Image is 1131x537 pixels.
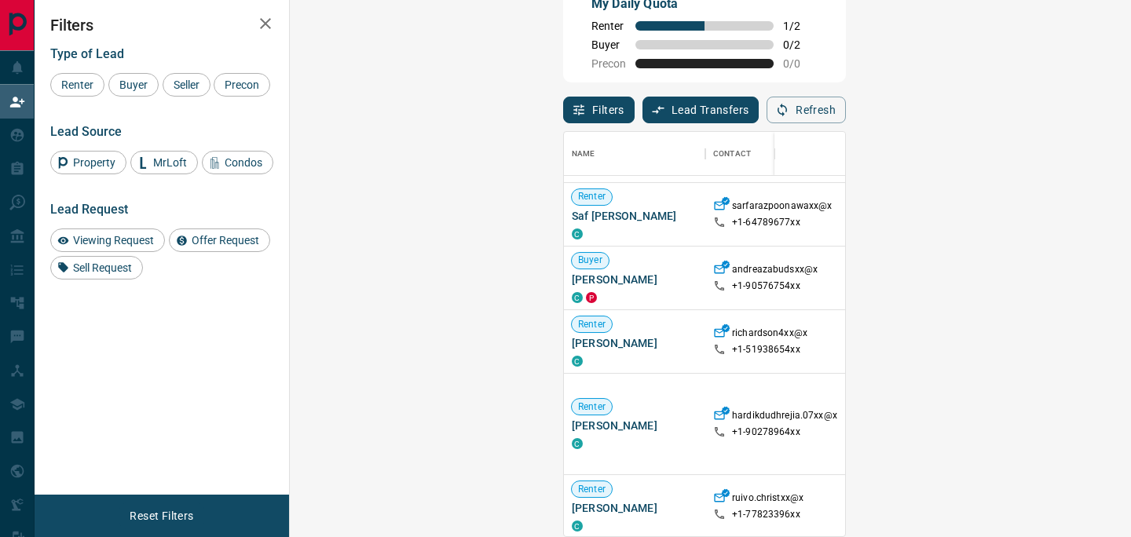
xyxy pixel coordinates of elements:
[705,132,831,176] div: Contact
[114,79,153,91] span: Buyer
[713,132,751,176] div: Contact
[572,272,697,287] span: [PERSON_NAME]
[572,400,612,414] span: Renter
[50,228,165,252] div: Viewing Request
[50,151,126,174] div: Property
[219,156,268,169] span: Condos
[732,409,837,426] p: hardikdudhrejia.07xx@x
[732,279,800,293] p: +1- 90576754xx
[586,292,597,303] div: property.ca
[572,356,583,367] div: condos.ca
[50,46,124,61] span: Type of Lead
[783,38,818,51] span: 0 / 2
[783,57,818,70] span: 0 / 0
[130,151,198,174] div: MrLoft
[732,263,818,279] p: andreazabudsxx@x
[572,483,612,496] span: Renter
[732,216,800,229] p: +1- 64789677xx
[572,318,612,331] span: Renter
[572,191,612,204] span: Renter
[563,97,635,123] button: Filters
[642,97,759,123] button: Lead Transfers
[572,438,583,449] div: condos.ca
[591,57,626,70] span: Precon
[148,156,192,169] span: MrLoft
[572,292,583,303] div: condos.ca
[50,256,143,279] div: Sell Request
[572,521,583,532] div: condos.ca
[572,228,583,239] div: condos.ca
[783,20,818,32] span: 1 / 2
[219,79,265,91] span: Precon
[572,132,595,176] div: Name
[591,20,626,32] span: Renter
[767,97,846,123] button: Refresh
[202,151,273,174] div: Condos
[50,73,104,97] div: Renter
[732,491,803,508] p: ruivo.christxx@x
[572,500,697,516] span: [PERSON_NAME]
[572,254,609,268] span: Buyer
[68,234,159,247] span: Viewing Request
[732,426,800,439] p: +1- 90278964xx
[163,73,210,97] div: Seller
[169,228,270,252] div: Offer Request
[68,261,137,274] span: Sell Request
[168,79,205,91] span: Seller
[50,202,128,217] span: Lead Request
[732,508,800,521] p: +1- 77823396xx
[50,124,122,139] span: Lead Source
[591,38,626,51] span: Buyer
[564,132,705,176] div: Name
[108,73,159,97] div: Buyer
[572,208,697,224] span: Saf [PERSON_NAME]
[732,343,800,356] p: +1- 51938654xx
[56,79,99,91] span: Renter
[572,418,697,433] span: [PERSON_NAME]
[50,16,273,35] h2: Filters
[186,234,265,247] span: Offer Request
[68,156,121,169] span: Property
[214,73,270,97] div: Precon
[572,335,697,351] span: [PERSON_NAME]
[732,327,807,343] p: richardson4xx@x
[119,502,203,529] button: Reset Filters
[732,199,832,216] p: sarfarazpoonawaxx@x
